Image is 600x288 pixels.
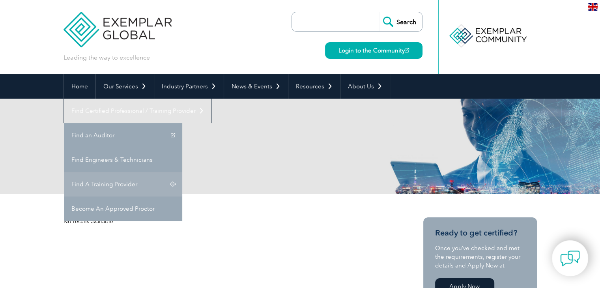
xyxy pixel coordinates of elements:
[560,249,580,268] img: contact-chat.png
[64,130,366,146] h1: Search
[588,3,598,11] img: en
[64,148,182,172] a: Find Engineers & Technicians
[96,74,154,99] a: Our Services
[435,228,525,238] h3: Ready to get certified?
[154,74,224,99] a: Industry Partners
[64,196,182,221] a: Become An Approved Proctor
[64,153,300,162] p: Results for: Intermax
[325,42,422,59] a: Login to the Community
[64,123,182,148] a: Find an Auditor
[224,74,288,99] a: News & Events
[64,99,211,123] a: Find Certified Professional / Training Provider
[405,48,409,52] img: open_square.png
[64,74,95,99] a: Home
[340,74,390,99] a: About Us
[64,217,395,226] div: No results available
[64,53,150,62] p: Leading the way to excellence
[379,12,422,31] input: Search
[435,244,525,270] p: Once you’ve checked and met the requirements, register your details and Apply Now at
[288,74,340,99] a: Resources
[64,172,182,196] a: Find A Training Provider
